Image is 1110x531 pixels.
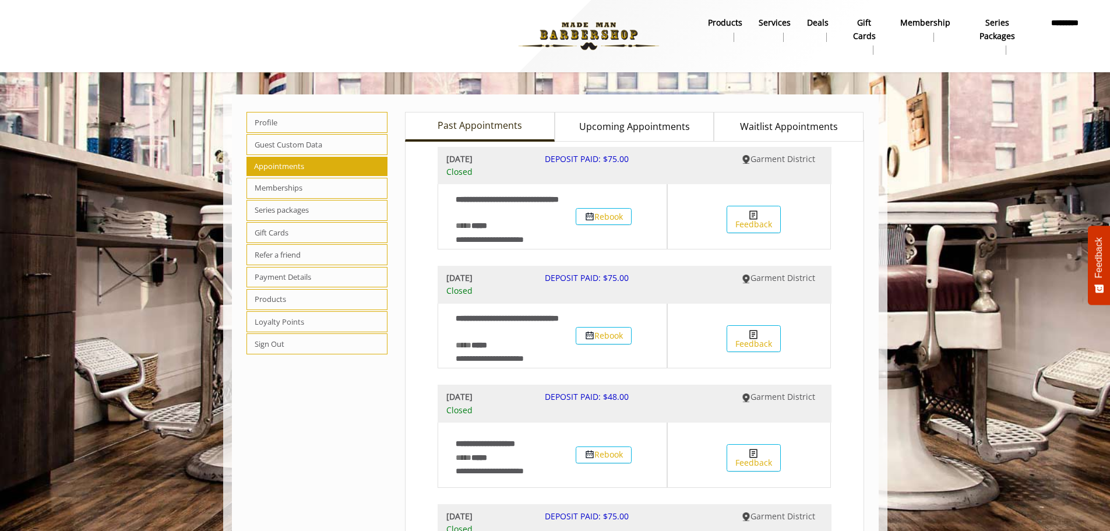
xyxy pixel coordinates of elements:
b: products [708,16,742,29]
b: gift cards [845,16,884,43]
span: Upcoming Appointments [579,119,690,135]
span: Series packages [246,200,388,221]
img: Garment District [742,275,750,283]
span: Closed [446,404,527,417]
span: Past Appointments [438,118,522,133]
img: Rebook [585,450,594,459]
button: Rebook [576,327,632,344]
span: Refer a friend [246,244,388,265]
span: Memberships [246,178,388,199]
a: Series packagesSeries packages [959,15,1037,58]
img: Garment District [742,155,750,164]
span: DEPOSIT PAID: $75.00 [545,511,629,522]
img: Rebook [585,212,594,221]
b: [DATE] [446,391,527,403]
span: Garment District [750,511,815,522]
span: Garment District [750,391,815,402]
button: Rebook [576,446,632,463]
img: Feedback [749,449,757,458]
a: Gift cardsgift cards [837,15,892,58]
img: Feedback [749,210,757,220]
button: Feedback [727,444,781,472]
b: Series packages [967,16,1028,43]
img: Made Man Barbershop logo [509,4,669,68]
b: Membership [900,16,950,29]
span: Appointments [246,157,388,177]
img: Garment District [742,393,750,402]
a: Productsproducts [700,15,750,45]
b: Services [759,16,791,29]
span: Garment District [750,272,815,283]
span: Loyalty Points [246,311,388,332]
a: ServicesServices [750,15,799,45]
button: Feedback - Show survey [1088,226,1110,305]
span: Waitlist Appointments [740,119,838,135]
span: DEPOSIT PAID: $48.00 [545,391,629,402]
b: [DATE] [446,153,527,166]
img: Feedback [749,330,757,339]
span: Gift Cards [246,222,388,243]
span: Sign Out [246,333,388,354]
span: Closed [446,166,527,178]
span: DEPOSIT PAID: $75.00 [545,272,629,283]
b: [DATE] [446,272,527,284]
span: Payment Details [246,267,388,288]
span: Closed [446,284,527,297]
button: Rebook [576,208,632,225]
b: Deals [807,16,829,29]
a: MembershipMembership [892,15,959,45]
button: Feedback [727,325,781,353]
img: Garment District [742,512,750,521]
span: Garment District [750,153,815,164]
span: Feedback [1094,237,1104,278]
img: Rebook [585,331,594,340]
b: [DATE] [446,510,527,523]
span: Guest Custom Data [246,134,388,155]
span: DEPOSIT PAID: $75.00 [545,153,629,164]
button: Feedback [727,206,781,233]
span: Products [246,289,388,310]
span: Profile [246,112,388,133]
a: DealsDeals [799,15,837,45]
